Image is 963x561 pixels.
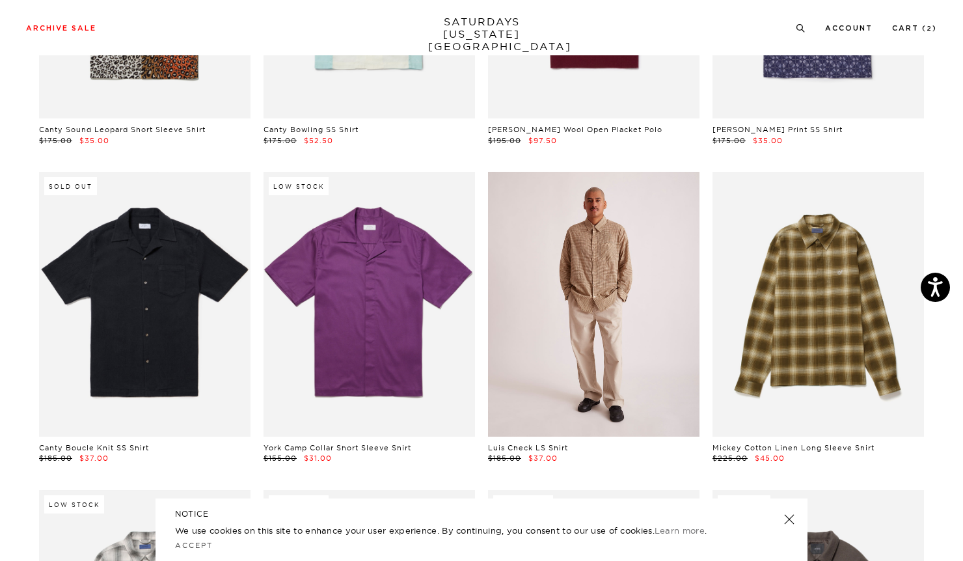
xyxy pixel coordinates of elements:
[493,495,553,513] div: Low Stock
[892,25,937,32] a: Cart (2)
[712,454,748,463] span: $225.00
[44,495,104,513] div: Low Stock
[304,136,333,145] span: $52.50
[528,454,558,463] span: $37.00
[26,25,96,32] a: Archive Sale
[488,125,662,134] a: [PERSON_NAME] Wool Open Placket Polo
[39,125,206,134] a: Canty Sound Leopard Short Sleeve Shirt
[39,454,72,463] span: $185.00
[718,495,770,513] div: Sold Out
[264,136,297,145] span: $175.00
[264,443,411,452] a: York Camp Collar Short Sleeve Shirt
[304,454,332,463] span: $31.00
[269,177,329,195] div: Low Stock
[175,508,788,520] h5: NOTICE
[488,443,568,452] a: Luis Check LS Shirt
[264,454,297,463] span: $155.00
[528,136,557,145] span: $97.50
[488,454,521,463] span: $185.00
[44,177,97,195] div: Sold Out
[712,136,746,145] span: $175.00
[175,524,742,537] p: We use cookies on this site to enhance your user experience. By continuing, you consent to our us...
[825,25,873,32] a: Account
[428,16,536,53] a: SATURDAYS[US_STATE][GEOGRAPHIC_DATA]
[927,26,932,32] small: 2
[755,454,785,463] span: $45.00
[712,443,875,452] a: Mickey Cotton Linen Long Sleeve Shirt
[264,125,359,134] a: Canty Bowling SS Shirt
[39,136,72,145] span: $175.00
[269,495,329,513] div: Low Stock
[488,136,521,145] span: $195.00
[79,136,109,145] span: $35.00
[39,443,149,452] a: Canty Boucle Knit SS Shirt
[175,541,213,550] a: Accept
[655,525,705,536] a: Learn more
[753,136,783,145] span: $35.00
[79,454,109,463] span: $37.00
[712,125,843,134] a: [PERSON_NAME] Print SS Shirt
